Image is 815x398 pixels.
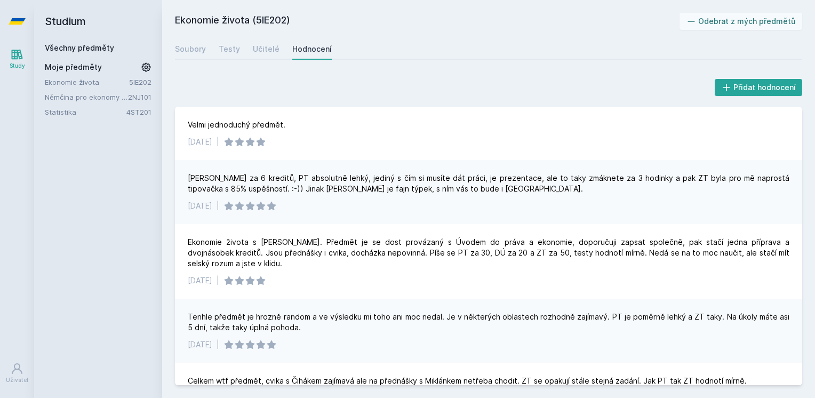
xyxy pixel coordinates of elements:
div: [DATE] [188,275,212,286]
a: Uživatel [2,357,32,389]
button: Přidat hodnocení [715,79,803,96]
a: 2NJ101 [128,93,151,101]
h2: Ekonomie života (5IE202) [175,13,680,30]
div: Celkem wtf předmět, cvika s Čihákem zajímavá ale na přednášky s Miklánkem netřeba chodit. ZT se o... [188,376,747,386]
div: | [217,201,219,211]
a: Statistika [45,107,126,117]
a: 5IE202 [129,78,151,86]
a: Ekonomie života [45,77,129,87]
div: Soubory [175,44,206,54]
div: [DATE] [188,137,212,147]
div: | [217,275,219,286]
div: [DATE] [188,339,212,350]
div: | [217,137,219,147]
a: Soubory [175,38,206,60]
div: Ekonomie života s [PERSON_NAME]. Předmět je se dost provázaný s Úvodem do práva a ekonomie, dopor... [188,237,789,269]
div: Uživatel [6,376,28,384]
a: Study [2,43,32,75]
div: Testy [219,44,240,54]
a: Hodnocení [292,38,332,60]
div: | [217,339,219,350]
a: Všechny předměty [45,43,114,52]
span: Moje předměty [45,62,102,73]
a: Testy [219,38,240,60]
div: [DATE] [188,201,212,211]
a: Učitelé [253,38,279,60]
div: Učitelé [253,44,279,54]
div: Hodnocení [292,44,332,54]
div: Tenhle předmět je hrozně random a ve výsledku mi toho ani moc nedal. Je v některých oblastech roz... [188,312,789,333]
a: Němčina pro ekonomy - základní úroveň 1 (A1) [45,92,128,102]
button: Odebrat z mých předmětů [680,13,803,30]
div: Velmi jednoduchý předmět. [188,120,285,130]
div: Study [10,62,25,70]
a: 4ST201 [126,108,151,116]
div: [PERSON_NAME] za 6 kreditů, PT absolutně lehký, jediný s čím si musíte dát práci, je prezentace, ... [188,173,789,194]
